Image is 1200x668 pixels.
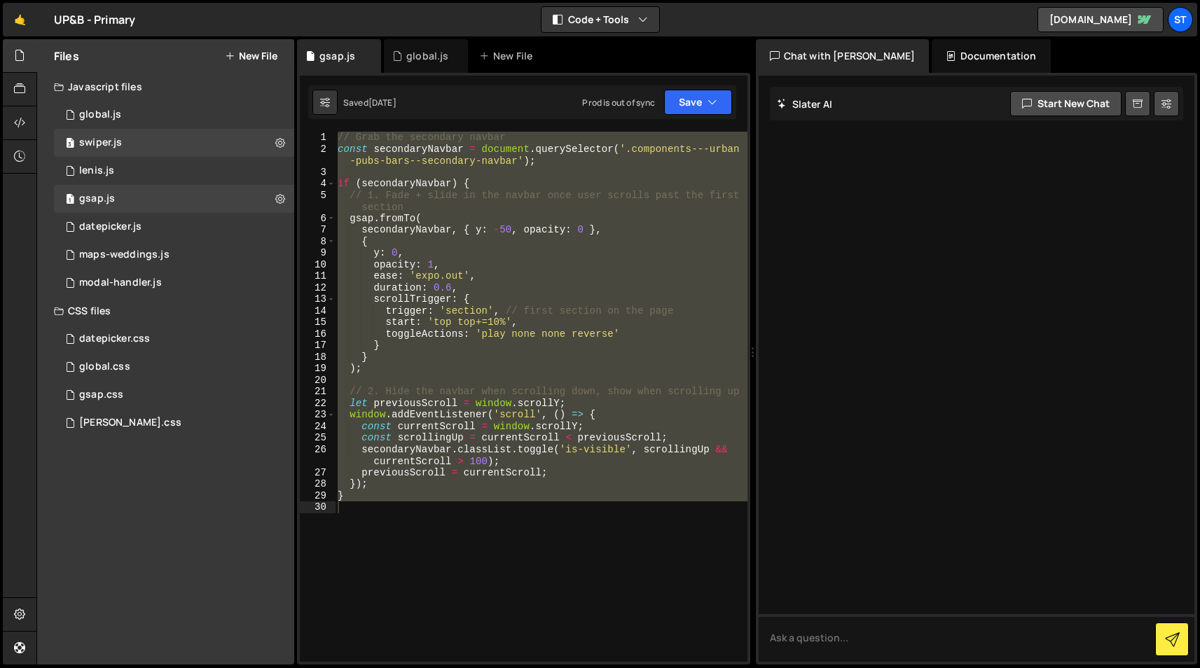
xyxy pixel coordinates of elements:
div: 7 [300,224,336,236]
div: gsap.css [79,389,123,401]
div: 5414/39467.css [54,409,294,437]
div: 26 [300,444,336,467]
div: datepicker.css [79,333,150,345]
div: 5 [300,190,336,213]
div: 5414/36317.js [54,157,294,185]
div: 3 [300,167,336,179]
div: 13 [300,293,336,305]
div: global.css [79,361,130,373]
div: 14 [300,305,336,317]
span: 3 [66,139,74,150]
div: 10 [300,259,336,271]
div: 5414/36306.js [54,185,294,213]
div: 5414/36313.css [54,381,294,409]
div: Prod is out of sync [582,97,655,109]
h2: Slater AI [777,97,833,111]
div: 22 [300,398,336,410]
button: New File [225,50,277,62]
div: 25 [300,432,336,444]
div: Documentation [932,39,1050,73]
div: global.js [406,49,448,63]
div: global.js [79,109,121,121]
div: [DATE] [368,97,396,109]
div: 5414/36322.js [54,269,294,297]
div: Javascript files [37,73,294,101]
div: 30 [300,501,336,513]
div: datepicker.js [79,221,142,233]
div: Chat with [PERSON_NAME] [756,39,930,73]
div: gsap.js [319,49,355,63]
a: 🤙 [3,3,37,36]
div: 15 [300,316,336,328]
div: 1 [300,132,336,144]
div: 5414/36318.js [54,213,294,241]
div: 28 [300,478,336,490]
div: UP&B - Primary [54,11,135,28]
div: swiper.js [79,137,122,149]
div: 11 [300,270,336,282]
div: modal-handler.js [79,277,162,289]
div: New File [479,49,538,63]
div: 5414/36298.css [54,353,294,381]
div: 16 [300,328,336,340]
div: 29 [300,490,336,502]
div: 17 [300,340,336,352]
div: 12 [300,282,336,294]
div: 19 [300,363,336,375]
div: 5414/36490.js [54,241,294,269]
button: Start new chat [1010,91,1122,116]
div: [PERSON_NAME].css [79,417,181,429]
span: 1 [66,195,74,206]
button: Save [664,90,732,115]
div: 24 [300,421,336,433]
div: 20 [300,375,336,387]
div: 4 [300,178,336,190]
div: Saved [343,97,396,109]
div: 27 [300,467,336,479]
button: Code + Tools [542,7,659,32]
div: 6 [300,213,336,225]
div: 5414/44185.js [54,129,294,157]
div: 8 [300,236,336,248]
div: gsap.js [79,193,115,205]
div: 2 [300,144,336,167]
div: 21 [300,386,336,398]
a: [DOMAIN_NAME] [1037,7,1164,32]
div: 23 [300,409,336,421]
div: 9 [300,247,336,259]
div: lenis.js [79,165,114,177]
div: maps-weddings.js [79,249,170,261]
h2: Files [54,48,79,64]
div: CSS files [37,297,294,325]
div: 5414/36297.js [54,101,294,129]
div: 5414/36314.css [54,325,294,353]
a: st [1168,7,1193,32]
div: 18 [300,352,336,363]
